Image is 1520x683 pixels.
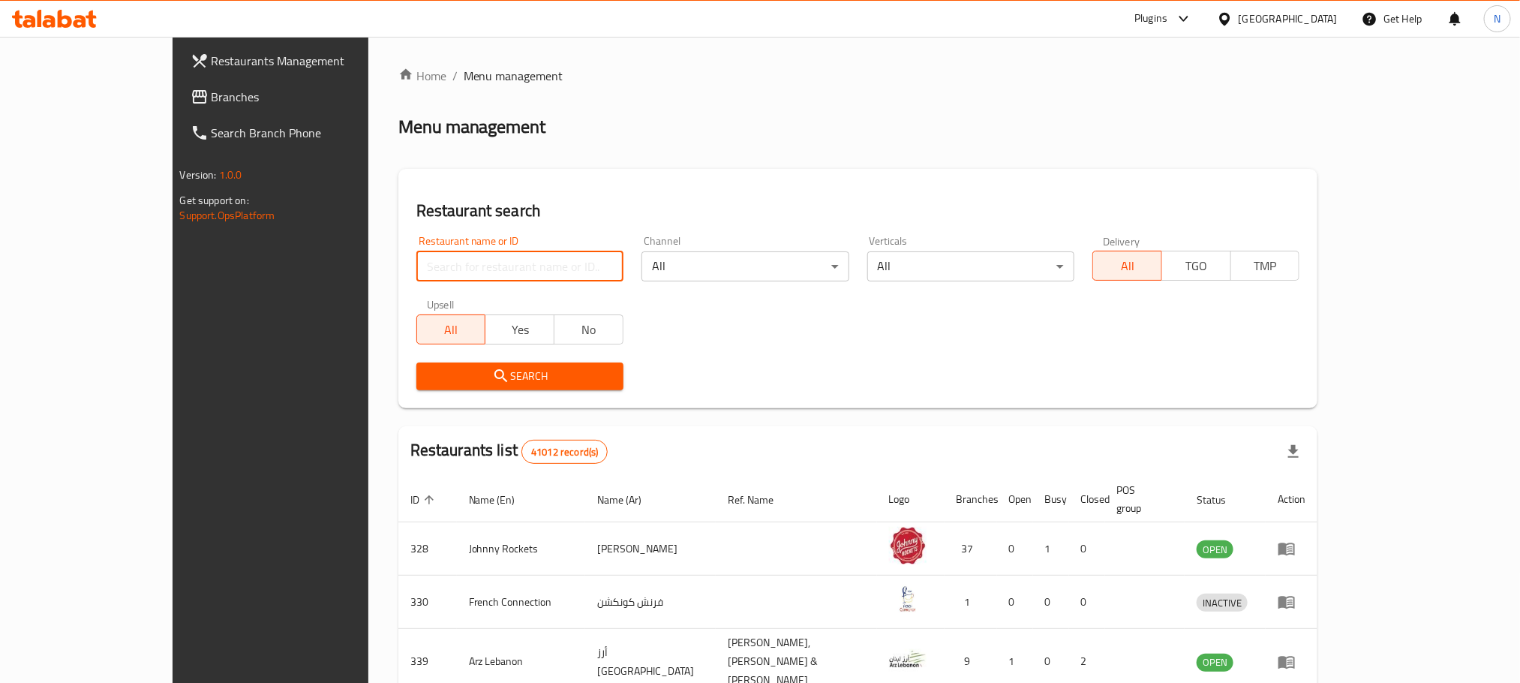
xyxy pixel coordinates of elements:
span: Yes [491,319,548,341]
img: French Connection [889,580,927,618]
th: Closed [1069,477,1105,522]
span: Name (En) [469,491,535,509]
span: N [1494,11,1500,27]
div: [GEOGRAPHIC_DATA] [1239,11,1338,27]
h2: Restaurant search [416,200,1300,222]
span: TGO [1168,255,1225,277]
td: 330 [398,576,457,629]
span: Status [1197,491,1245,509]
span: Search [428,367,611,386]
td: 0 [997,576,1033,629]
button: All [416,314,486,345]
th: Busy [1033,477,1069,522]
input: Search for restaurant name or ID.. [416,251,623,281]
span: 41012 record(s) [522,445,607,459]
td: 0 [1033,576,1069,629]
td: 1 [1033,522,1069,576]
img: Arz Lebanon [889,640,927,678]
button: All [1092,251,1162,281]
span: OPEN [1197,654,1233,671]
button: TMP [1230,251,1300,281]
span: Get support on: [180,191,249,210]
th: Action [1266,477,1317,522]
td: [PERSON_NAME] [585,522,716,576]
div: OPEN [1197,540,1233,558]
span: TMP [1237,255,1294,277]
td: 0 [997,522,1033,576]
th: Branches [945,477,997,522]
span: Restaurants Management [212,52,414,70]
span: POS group [1117,481,1167,517]
td: 0 [1069,576,1105,629]
td: فرنش كونكشن [585,576,716,629]
a: Branches [179,79,426,115]
button: Yes [485,314,554,345]
span: Branches [212,88,414,106]
div: All [867,251,1074,281]
td: 0 [1069,522,1105,576]
div: Menu [1278,593,1305,611]
span: No [560,319,617,341]
td: 37 [945,522,997,576]
span: Ref. Name [728,491,793,509]
td: French Connection [457,576,586,629]
div: All [641,251,849,281]
label: Delivery [1103,236,1140,246]
span: Menu management [464,67,563,85]
span: 1.0.0 [219,165,242,185]
div: Menu [1278,653,1305,671]
div: Total records count [521,440,608,464]
span: INACTIVE [1197,594,1248,612]
td: 1 [945,576,997,629]
button: Search [416,363,623,390]
td: Johnny Rockets [457,522,586,576]
h2: Menu management [398,115,546,139]
div: Export file [1275,434,1311,470]
div: Menu [1278,540,1305,558]
span: Version: [180,165,217,185]
img: Johnny Rockets [889,527,927,564]
div: Plugins [1134,10,1167,28]
h2: Restaurants list [410,439,608,464]
span: Name (Ar) [597,491,661,509]
button: No [554,314,623,345]
a: Support.OpsPlatform [180,206,275,225]
td: 328 [398,522,457,576]
button: TGO [1161,251,1231,281]
span: Search Branch Phone [212,124,414,142]
span: ID [410,491,439,509]
th: Logo [877,477,945,522]
th: Open [997,477,1033,522]
a: Restaurants Management [179,43,426,79]
a: Search Branch Phone [179,115,426,151]
span: All [423,319,480,341]
span: OPEN [1197,541,1233,558]
nav: breadcrumb [398,67,1318,85]
span: All [1099,255,1156,277]
div: INACTIVE [1197,594,1248,612]
label: Upsell [427,299,455,310]
li: / [452,67,458,85]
